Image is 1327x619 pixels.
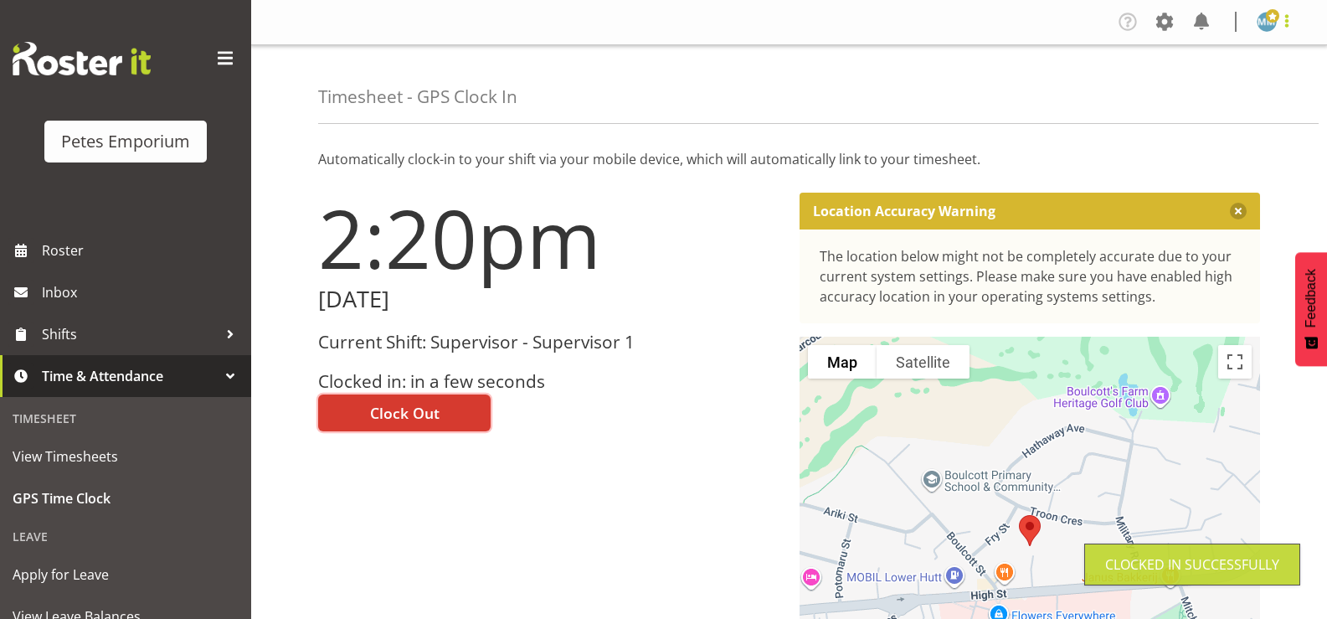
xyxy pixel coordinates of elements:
h3: Current Shift: Supervisor - Supervisor 1 [318,333,779,352]
span: View Timesheets [13,444,239,469]
a: Apply for Leave [4,554,247,596]
p: Location Accuracy Warning [813,203,995,219]
a: GPS Time Clock [4,477,247,519]
div: The location below might not be completely accurate due to your current system settings. Please m... [820,246,1241,307]
button: Show satellite imagery [877,345,970,379]
div: Petes Emporium [61,129,190,154]
button: Clock Out [318,395,491,431]
div: Clocked in Successfully [1105,555,1279,575]
h4: Timesheet - GPS Clock In [318,87,517,106]
span: Apply for Leave [13,562,239,587]
span: Feedback [1304,269,1319,328]
img: mandy-mosley3858.jpg [1257,12,1277,32]
span: Inbox [42,280,243,305]
button: Close message [1230,203,1247,219]
span: Time & Attendance [42,364,218,389]
a: View Timesheets [4,436,247,477]
span: Shifts [42,322,218,347]
button: Feedback - Show survey [1295,252,1327,366]
h3: Clocked in: in a few seconds [318,372,779,391]
button: Show street map [808,345,877,379]
div: Timesheet [4,401,247,436]
p: Automatically clock-in to your shift via your mobile device, which will automatically link to you... [318,149,1260,169]
div: Leave [4,519,247,554]
span: Clock Out [370,402,440,424]
img: Rosterit website logo [13,42,151,75]
button: Toggle fullscreen view [1218,345,1252,379]
span: Roster [42,238,243,263]
span: GPS Time Clock [13,486,239,511]
h1: 2:20pm [318,193,779,283]
h2: [DATE] [318,286,779,312]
